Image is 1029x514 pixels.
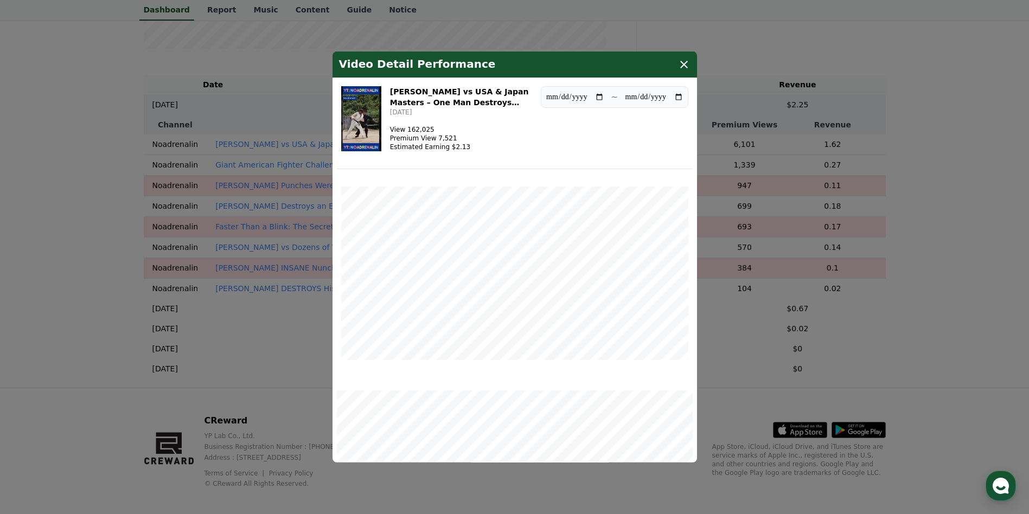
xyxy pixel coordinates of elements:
span: Settings [161,360,187,369]
p: Premium View 7,521 [390,134,470,143]
span: Home [28,360,47,369]
a: Home [3,344,72,371]
p: [DATE] [390,108,532,117]
h3: [PERSON_NAME] vs USA & Japan Masters – One Man Destroys Them All! [390,86,532,108]
div: modal [333,52,697,462]
h4: Video Detail Performance [339,58,496,71]
p: ~ [611,91,618,104]
a: Settings [140,344,208,371]
img: Bruce Lee vs USA & Japan Masters – One Man Destroys Them All! [341,86,381,151]
p: View 162,025 [390,125,470,134]
span: Messages [90,361,122,369]
a: Messages [72,344,140,371]
p: Estimated Earning $2.13 [390,143,470,151]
